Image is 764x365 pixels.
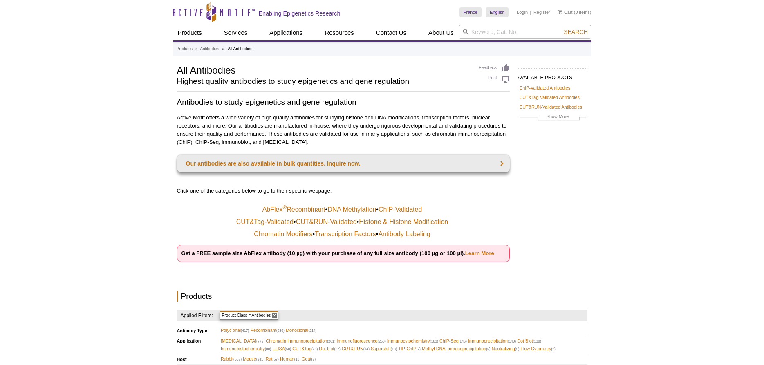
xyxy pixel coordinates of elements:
li: | [530,7,531,17]
img: Your Cart [558,10,562,14]
span: (552) [233,357,242,361]
span: (5) [515,347,520,351]
strong: Get a FREE sample size AbFlex antibody (10 µg) with your purchase of any full size antibody (100 ... [181,250,494,256]
h2: Enabling Epigenetics Research [259,10,341,17]
span: (417) [241,329,249,333]
span: Mouse [243,355,264,363]
span: Supershift [371,345,397,353]
span: Dot blot [319,345,341,353]
a: Login [517,9,528,15]
input: Keyword, Cat. No. [459,25,591,39]
span: (5) [486,347,491,351]
td: • • [178,228,509,240]
span: (27) [334,347,341,351]
span: (140) [508,339,516,343]
a: DNA Methylation [327,206,376,214]
button: Search [561,28,590,36]
li: (0 items) [558,7,591,17]
a: Antibody Labeling [378,230,430,238]
span: (2) [311,357,316,361]
h2: Antibodies to study epigenetics and gene regulation [177,96,510,107]
a: ChIP-Validated Antibodies [520,84,571,92]
span: Methyl DNA Immunoprecipitation [422,345,491,353]
span: [MEDICAL_DATA] [221,337,264,345]
span: CUT&Tag [292,345,318,353]
span: Goat [302,355,316,363]
a: CUT&Tag-Validated Antibodies [520,94,580,101]
span: Human [280,355,300,363]
span: Flow Cytometry [520,345,556,353]
span: (138) [533,339,541,343]
a: Print [479,74,510,83]
a: Feedback [479,63,510,72]
span: CUT&RUN [342,345,370,353]
span: (772) [256,339,264,343]
h4: Applied Filters: [177,310,214,321]
span: (261) [327,339,335,343]
a: CUT&RUN-Validated Antibodies [520,103,582,111]
h2: Products [177,291,510,302]
span: (57) [273,357,279,361]
span: Product Class = Antibodies [220,311,278,320]
a: Contact Us [371,25,411,40]
span: Dot Blot [517,337,541,345]
span: (214) [308,329,316,333]
a: Show More [520,113,586,122]
span: Chromatin Immunoprecipitation [266,337,335,345]
a: Our antibodies are also available in bulk quantities. Inquire now. [177,155,510,172]
span: Monoclonal [286,327,316,334]
th: Host [177,354,221,365]
a: Learn More [465,250,494,256]
span: (253) [378,339,386,343]
a: Register [533,9,550,15]
li: » [222,47,225,51]
a: Histone & Histone Modification [359,218,448,226]
span: Recombinant [250,327,285,334]
a: About Us [423,25,459,40]
span: Search [564,29,587,35]
span: Immunohistochemistry [221,345,271,353]
a: Chromatin Modifiers [254,230,312,238]
span: Neutralizing [492,345,520,353]
h1: All Antibodies [177,63,471,76]
span: (241) [256,357,264,361]
li: » [195,47,197,51]
a: Transcription Factors [315,230,376,238]
span: (146) [459,339,467,343]
span: (13) [391,347,397,351]
span: (28) [311,347,318,351]
span: ChIP-Seq [439,337,467,345]
a: Products [177,45,193,53]
span: (14) [363,347,370,351]
a: English [486,7,509,17]
h2: AVAILABLE PRODUCTS [518,68,587,83]
span: TIP-ChIP [398,345,421,353]
span: Immunoprecipitation [468,337,516,345]
a: Services [219,25,253,40]
h2: Highest quality antibodies to study epigenetics and gene regulation [177,78,471,85]
span: (80) [265,347,271,351]
span: ELISA [272,345,291,353]
span: Immunofluorescence [336,337,385,345]
span: (18) [294,357,300,361]
a: France [459,7,482,17]
a: ChIP-Validated [379,206,422,214]
p: Click one of the categories below to go to their specific webpage. [177,187,510,195]
li: All Antibodies [228,47,252,51]
span: Rat [266,355,279,363]
th: Antibody Type [177,325,221,336]
span: Rabbit [221,355,242,363]
td: • • [178,204,509,215]
th: Application [177,336,221,354]
a: Cart [558,9,573,15]
p: Active Motif offers a wide variety of high quality antibodies for studying histone and DNA modifi... [177,114,510,146]
a: Antibodies [200,45,219,53]
a: Resources [320,25,359,40]
a: AbFlex®Recombinant [262,206,325,214]
sup: ® [282,204,287,210]
span: (7) [416,347,421,351]
span: (183) [430,339,438,343]
span: (50) [285,347,291,351]
span: Immunocytochemistry [387,337,438,345]
a: Applications [264,25,307,40]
